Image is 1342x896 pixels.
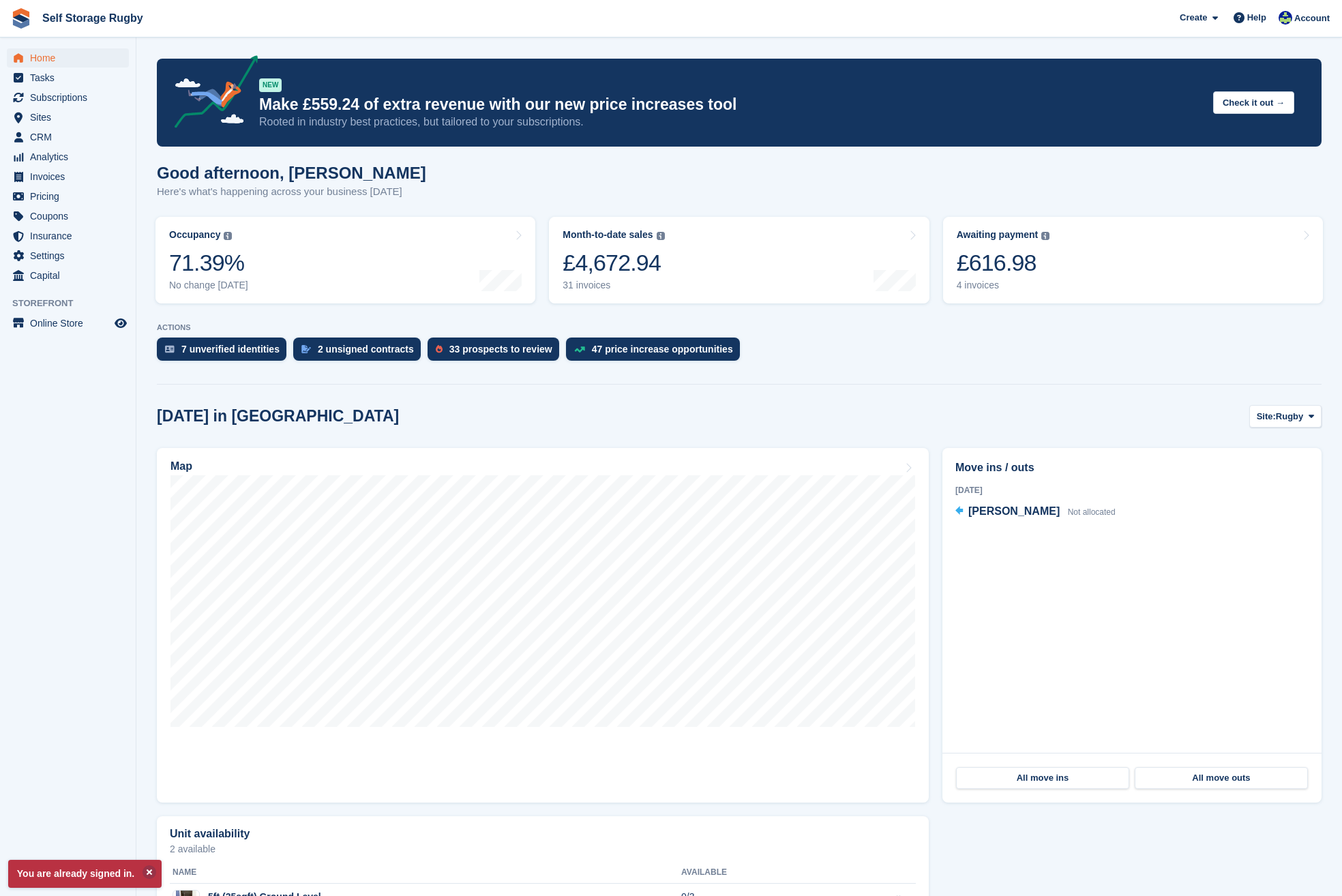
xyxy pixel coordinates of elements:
img: icon-info-grey-7440780725fd019a000dd9b08b2336e03edf1995a4989e88bcd33f0948082b44.svg [224,232,232,240]
span: Invoices [30,167,112,186]
img: Richard Palmer [1279,11,1292,25]
img: icon-info-grey-7440780725fd019a000dd9b08b2336e03edf1995a4989e88bcd33f0948082b44.svg [1041,232,1049,240]
a: Preview store [113,315,129,331]
a: menu [7,68,129,87]
p: Here's what's happening across your business [DATE] [157,184,426,200]
a: All move outs [1135,767,1308,789]
span: CRM [30,128,112,147]
img: contract_signature_icon-13c848040528278c33f63329250d36e43548de30e8caae1d1a13099fd9432cc5.svg [301,345,311,353]
span: Account [1294,12,1330,25]
a: Self Storage Rugby [37,7,149,29]
div: Month-to-date sales [563,229,653,241]
span: Tasks [30,68,112,87]
a: menu [7,167,129,186]
img: stora-icon-8386f47178a22dfd0bd8f6a31ec36ba5ce8667c1dd55bd0f319d3a0aa187defe.svg [11,8,31,29]
a: menu [7,246,129,265]
a: menu [7,266,129,285]
span: Subscriptions [30,88,112,107]
p: 2 available [170,844,916,854]
div: £4,672.94 [563,249,664,277]
div: 4 invoices [957,280,1050,291]
span: [PERSON_NAME] [968,505,1060,517]
div: No change [DATE] [169,280,248,291]
span: Storefront [12,297,136,310]
img: price_increase_opportunities-93ffe204e8149a01c8c9dc8f82e8f89637d9d84a8eef4429ea346261dce0b2c0.svg [574,346,585,353]
div: [DATE] [955,484,1309,496]
a: menu [7,207,129,226]
div: 47 price increase opportunities [592,344,733,355]
span: Analytics [30,147,112,166]
img: icon-info-grey-7440780725fd019a000dd9b08b2336e03edf1995a4989e88bcd33f0948082b44.svg [657,232,665,240]
span: Settings [30,246,112,265]
span: Home [30,48,112,68]
div: 7 unverified identities [181,344,280,355]
span: Coupons [30,207,112,226]
button: Site: Rugby [1249,405,1322,428]
div: 71.39% [169,249,248,277]
span: Not allocated [1068,507,1116,517]
div: 33 prospects to review [449,344,552,355]
span: Insurance [30,226,112,245]
div: £616.98 [957,249,1050,277]
div: 31 invoices [563,280,664,291]
h2: Map [170,460,192,473]
p: ACTIONS [157,323,1322,332]
h1: Good afternoon, [PERSON_NAME] [157,164,426,182]
a: All move ins [956,767,1129,789]
th: Name [170,862,681,884]
div: 2 unsigned contracts [318,344,414,355]
img: verify_identity-adf6edd0f0f0b5bbfe63781bf79b02c33cf7c696d77639b501bdc392416b5a36.svg [165,345,175,353]
a: Month-to-date sales £4,672.94 31 invoices [549,217,929,303]
span: Site: [1257,410,1276,423]
a: Map [157,448,929,803]
a: menu [7,187,129,206]
p: Rooted in industry best practices, but tailored to your subscriptions. [259,115,1202,130]
a: 47 price increase opportunities [566,338,747,368]
span: Sites [30,108,112,127]
a: 7 unverified identities [157,338,293,368]
div: Awaiting payment [957,229,1039,241]
span: Rugby [1276,410,1303,423]
button: Check it out → [1213,91,1294,114]
a: menu [7,108,129,127]
div: Occupancy [169,229,220,241]
img: price-adjustments-announcement-icon-8257ccfd72463d97f412b2fc003d46551f7dbcb40ab6d574587a9cd5c0d94... [163,55,258,133]
a: 2 unsigned contracts [293,338,428,368]
h2: Unit availability [170,828,250,840]
a: menu [7,48,129,68]
a: menu [7,88,129,107]
span: Pricing [30,187,112,206]
a: menu [7,226,129,245]
a: [PERSON_NAME] Not allocated [955,503,1116,521]
p: Make £559.24 of extra revenue with our new price increases tool [259,95,1202,115]
span: Capital [30,266,112,285]
a: menu [7,314,129,333]
a: menu [7,128,129,147]
h2: [DATE] in [GEOGRAPHIC_DATA] [157,407,399,425]
span: Help [1247,11,1266,25]
h2: Move ins / outs [955,460,1309,476]
a: Awaiting payment £616.98 4 invoices [943,217,1323,303]
img: prospect-51fa495bee0391a8d652442698ab0144808aea92771e9ea1ae160a38d050c398.svg [436,345,443,353]
div: NEW [259,78,282,92]
a: menu [7,147,129,166]
a: Occupancy 71.39% No change [DATE] [155,217,535,303]
a: 33 prospects to review [428,338,566,368]
span: Online Store [30,314,112,333]
th: Available [681,862,825,884]
span: Create [1180,11,1207,25]
p: You are already signed in. [8,860,162,888]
